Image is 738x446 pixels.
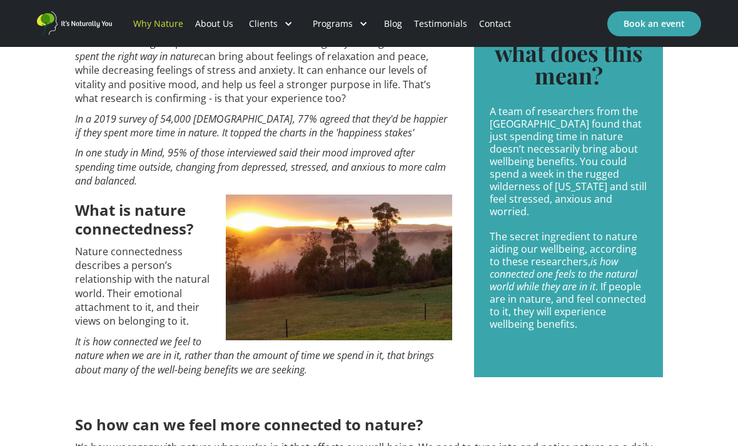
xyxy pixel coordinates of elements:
em: is how connected one feels to the natural world while they are in it [490,255,637,293]
div: Programs [313,18,353,30]
a: Testimonials [408,3,473,45]
a: Book an event [607,11,701,36]
a: Blog [378,3,408,45]
img: Sunrise View [226,195,452,341]
div: Clients [239,3,303,45]
div: Clients [249,18,278,30]
em: In one study in Mind, 95% of those interviewed said their mood improved after spending time outsi... [75,146,446,188]
a: Contact [473,3,517,45]
em: It is how connected we feel to nature when we are in it, rather than the amount of time we spend ... [75,335,434,377]
p: There’s been a surge of interest from researchers in understanding how being in natural settings ... [75,21,452,105]
a: Why Nature [127,3,189,45]
strong: What is nature connectedness? [75,200,193,239]
strong: So how can we feel more connected to nature? [75,414,423,435]
em: In a 2019 survey of 54,000 [DEMOGRAPHIC_DATA], 77% agreed that they'd be happier if they spent mo... [75,112,447,139]
p: Nature connectedness describes a person’s relationship with the natural world. Their emotional at... [75,245,452,328]
em: time spent the right way in nature [75,36,448,63]
a: home [37,11,112,36]
a: About Us [189,3,239,45]
p: A team of researchers from the [GEOGRAPHIC_DATA] found that just spending time in nature doesn’t ... [490,105,647,330]
div: Programs [303,3,378,45]
p: ‍ [75,383,452,397]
